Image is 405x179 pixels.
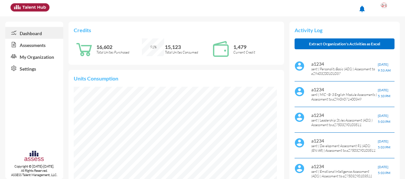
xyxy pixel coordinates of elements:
[311,144,378,153] p: sent ( Development Assessment R1 (ADS) (EN/AR) ) Assessment to a27503290103511
[150,45,157,49] span: 91%
[311,169,378,178] p: sent ( Emotional Intelligence Assessment (ADS) ) Assessment to a27503290103511
[5,62,63,74] a: Settings
[311,87,378,92] p: a1234
[311,164,378,169] p: a1234
[5,27,63,39] a: Dashboard
[311,138,378,144] p: a1234
[311,112,378,118] p: a1234
[5,164,63,177] p: Copyright © [DATE]-[DATE]. All Rights Reserved. ASSESS Talent Management, LLC.
[165,50,210,55] p: Total Unites Consumed
[295,87,304,97] img: default%20profile%20image.svg
[74,75,279,81] p: Units Consumption
[295,112,304,122] img: default%20profile%20image.svg
[295,38,395,49] button: Extract Organization's Activities as Excel
[378,165,390,175] span: [DATE] 5:03 PM
[233,50,279,55] p: Current Credit
[165,44,210,50] p: 15,123
[233,44,279,50] p: 1,479
[358,5,366,13] mat-icon: notifications
[378,139,390,149] span: [DATE] 5:03 PM
[295,164,304,173] img: default%20profile%20image.svg
[311,61,378,67] p: a1234
[5,39,63,51] a: Assessments
[378,62,391,72] span: [DATE] 9:53 AM
[96,50,142,55] p: Total Unites Purchased
[378,88,390,98] span: [DATE] 5:10 PM
[295,27,395,33] p: Activity Log
[74,27,279,33] p: Credits
[311,118,378,127] p: sent ( Leadership Styles Assessment (ADS) ) Assessment to a27503290103511
[24,150,44,163] img: assesscompany-logo.png
[311,92,378,101] p: sent ( MIC - B- 3 English Module Assessments ) Assessment to a29606071400349
[295,61,304,71] img: default%20profile%20image.svg
[311,67,378,76] p: sent ( PersonalityBasic (ADS) ) Assessment to a29403200101037
[378,114,390,123] span: [DATE] 5:03 PM
[96,44,142,50] p: 16,602
[295,138,304,148] img: default%20profile%20image.svg
[5,51,63,62] a: My Organization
